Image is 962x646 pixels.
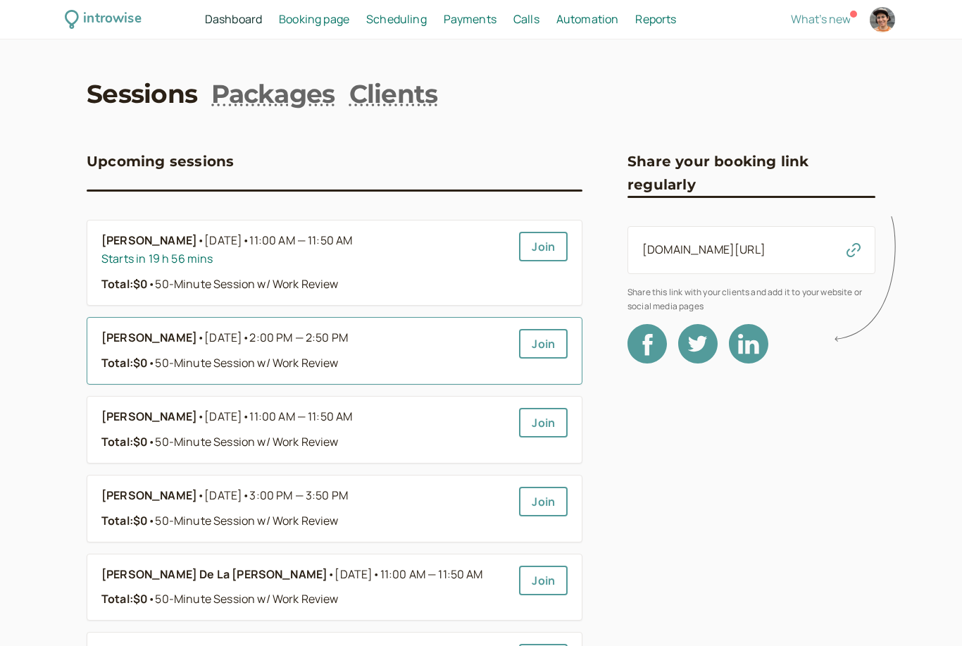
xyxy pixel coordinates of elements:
span: 50-Minute Session w/ Work Review [148,434,338,449]
strong: Total: $0 [101,434,148,449]
span: Dashboard [205,11,262,27]
span: • [148,355,155,371]
a: Booking page [279,11,349,29]
a: Join [519,487,568,516]
span: • [242,409,249,424]
span: Calls [513,11,539,27]
b: [PERSON_NAME] De La [PERSON_NAME] [101,566,327,584]
span: • [148,513,155,528]
a: Reports [635,11,676,29]
a: [PERSON_NAME]•[DATE]•2:00 PM — 2:50 PMTotal:$0•50-Minute Session w/ Work Review [101,329,508,373]
a: [PERSON_NAME]•[DATE]•3:00 PM — 3:50 PMTotal:$0•50-Minute Session w/ Work Review [101,487,508,530]
a: Packages [211,76,335,111]
h3: Share your booking link regularly [627,150,875,196]
b: [PERSON_NAME] [101,329,197,347]
a: Clients [349,76,438,111]
b: [PERSON_NAME] [101,232,197,250]
strong: Total: $0 [101,591,148,607]
span: Reports [635,11,676,27]
span: 50-Minute Session w/ Work Review [148,276,338,292]
span: 50-Minute Session w/ Work Review [148,513,338,528]
h3: Upcoming sessions [87,150,234,173]
span: 11:00 AM — 11:50 AM [249,232,352,248]
a: Calls [513,11,539,29]
strong: Total: $0 [101,513,148,528]
span: Booking page [279,11,349,27]
span: Scheduling [366,11,427,27]
span: • [197,232,204,250]
span: • [197,487,204,505]
span: 50-Minute Session w/ Work Review [148,591,338,607]
span: [DATE] [204,329,348,347]
span: • [242,232,249,248]
span: 50-Minute Session w/ Work Review [148,355,338,371]
a: [DOMAIN_NAME][URL] [642,242,766,257]
span: • [197,329,204,347]
a: [PERSON_NAME]•[DATE]•11:00 AM — 11:50 AMStarts in 19 h 56 minsTotal:$0•50-Minute Session w/ Work ... [101,232,508,294]
a: Automation [556,11,619,29]
a: Join [519,232,568,261]
span: • [148,276,155,292]
a: Sessions [87,76,197,111]
a: Join [519,408,568,437]
span: [DATE] [204,408,352,426]
span: • [197,408,204,426]
span: Automation [556,11,619,27]
a: Payments [444,11,496,29]
span: • [327,566,335,584]
span: • [242,487,249,503]
b: [PERSON_NAME] [101,487,197,505]
a: Account [868,5,897,35]
span: • [242,330,249,345]
span: [DATE] [204,232,352,250]
span: Share this link with your clients and add it to your website or social media pages [627,285,875,313]
a: Scheduling [366,11,427,29]
span: 11:00 AM — 11:50 AM [380,566,483,582]
span: 2:00 PM — 2:50 PM [249,330,348,345]
span: • [373,566,380,582]
a: introwise [65,8,142,30]
strong: Total: $0 [101,276,148,292]
span: [DATE] [204,487,348,505]
button: What's new [791,13,851,25]
span: [DATE] [335,566,482,584]
a: [PERSON_NAME] De La [PERSON_NAME]•[DATE]•11:00 AM — 11:50 AMTotal:$0•50-Minute Session w/ Work Re... [101,566,508,609]
iframe: Chat Widget [892,578,962,646]
b: [PERSON_NAME] [101,408,197,426]
span: 3:00 PM — 3:50 PM [249,487,348,503]
a: [PERSON_NAME]•[DATE]•11:00 AM — 11:50 AMTotal:$0•50-Minute Session w/ Work Review [101,408,508,452]
span: • [148,591,155,607]
a: Join [519,329,568,359]
span: 11:00 AM — 11:50 AM [249,409,352,424]
strong: Total: $0 [101,355,148,371]
a: Join [519,566,568,595]
span: What's new [791,11,851,27]
div: Starts in 19 h 56 mins [101,250,508,268]
span: • [148,434,155,449]
a: Dashboard [205,11,262,29]
div: introwise [83,8,141,30]
span: Payments [444,11,496,27]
